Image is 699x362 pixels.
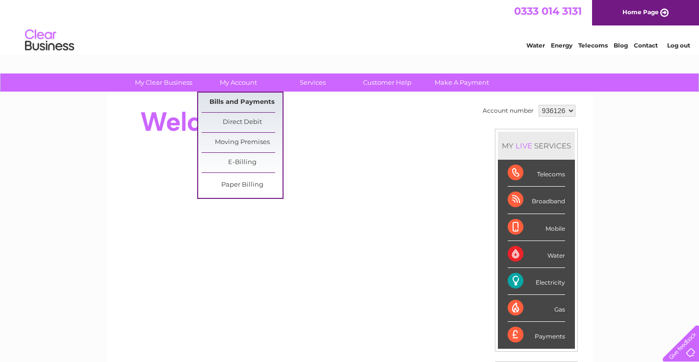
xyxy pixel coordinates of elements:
div: Gas [508,295,565,322]
a: Make A Payment [421,73,502,92]
div: Water [508,241,565,268]
a: Telecoms [578,42,608,49]
div: Payments [508,322,565,348]
div: Broadband [508,187,565,214]
div: Mobile [508,214,565,241]
div: Electricity [508,268,565,295]
a: Customer Help [347,73,428,92]
a: Blog [614,42,628,49]
a: Log out [667,42,690,49]
a: E-Billing [202,153,283,172]
a: Moving Premises [202,133,283,152]
div: Telecoms [508,160,565,187]
a: Contact [634,42,658,49]
div: MY SERVICES [498,132,575,160]
a: 0333 014 3131 [514,5,582,17]
td: Account number [480,102,536,119]
a: My Clear Business [123,73,204,92]
a: Paper Billing [202,175,283,195]
div: LIVE [514,141,534,150]
img: logo.png [25,25,75,55]
a: My Account [198,73,279,92]
div: Clear Business is a trading name of Verastar Limited (registered in [GEOGRAPHIC_DATA] No. 3667643... [118,5,582,48]
a: Services [272,73,353,92]
a: Direct Debit [202,113,283,132]
a: Energy [551,42,572,49]
a: Water [526,42,545,49]
a: Bills and Payments [202,93,283,112]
